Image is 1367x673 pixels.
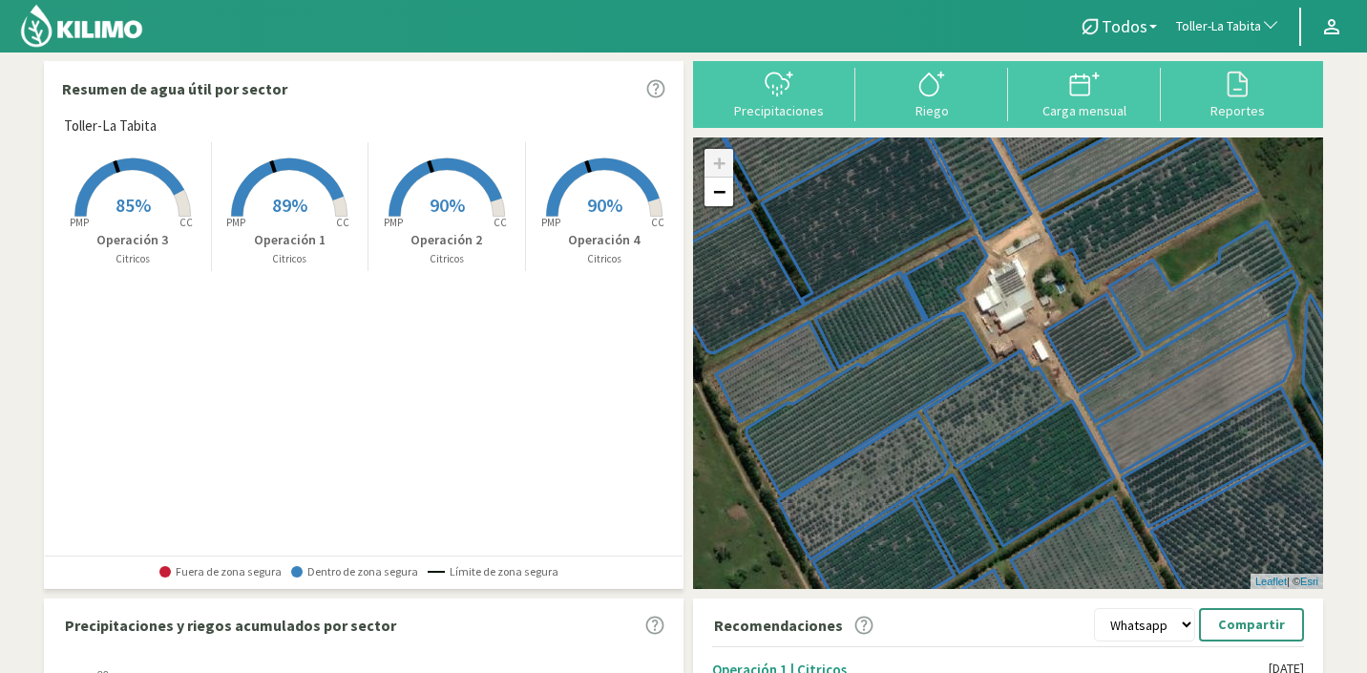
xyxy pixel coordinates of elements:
[651,216,664,229] tspan: CC
[54,251,211,267] p: Citricos
[384,216,403,229] tspan: PMP
[1300,576,1318,587] a: Esri
[54,230,211,250] p: Operación 3
[1102,16,1147,36] span: Todos
[116,193,151,217] span: 85%
[705,178,733,206] a: Zoom out
[179,216,193,229] tspan: CC
[1167,6,1290,48] button: Toller-La Tabita
[62,77,287,100] p: Resumen de agua útil por sector
[291,565,418,578] span: Dentro de zona segura
[428,565,558,578] span: Límite de zona segura
[430,193,465,217] span: 90%
[703,68,855,118] button: Precipitaciones
[526,230,683,250] p: Operación 4
[587,193,622,217] span: 90%
[1218,614,1285,636] p: Compartir
[19,3,144,49] img: Kilimo
[159,565,282,578] span: Fuera de zona segura
[855,68,1008,118] button: Riego
[705,149,733,178] a: Zoom in
[541,216,560,229] tspan: PMP
[65,614,396,637] p: Precipitaciones y riegos acumulados por sector
[272,193,307,217] span: 89%
[1176,17,1261,36] span: Toller-La Tabita
[1161,68,1314,118] button: Reportes
[861,104,1002,117] div: Riego
[64,116,157,137] span: Toller-La Tabita
[368,251,525,267] p: Citricos
[1255,576,1287,587] a: Leaflet
[526,251,683,267] p: Citricos
[1167,104,1308,117] div: Reportes
[226,216,245,229] tspan: PMP
[494,216,507,229] tspan: CC
[70,216,89,229] tspan: PMP
[714,614,843,637] p: Recomendaciones
[708,104,850,117] div: Precipitaciones
[368,230,525,250] p: Operación 2
[1251,574,1323,590] div: | ©
[1199,608,1304,641] button: Compartir
[1014,104,1155,117] div: Carga mensual
[1008,68,1161,118] button: Carga mensual
[212,251,368,267] p: Citricos
[337,216,350,229] tspan: CC
[212,230,368,250] p: Operación 1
